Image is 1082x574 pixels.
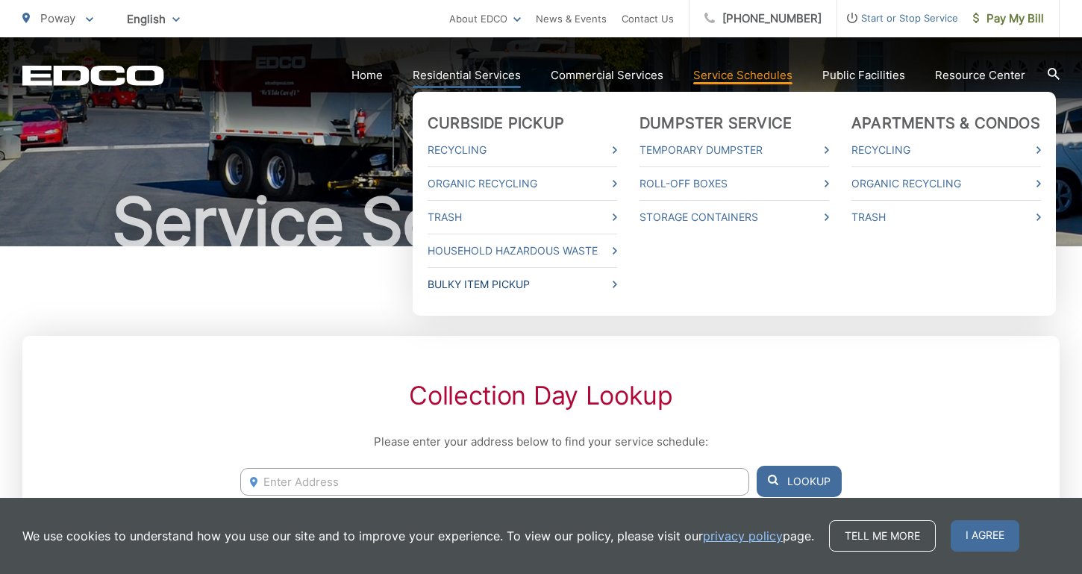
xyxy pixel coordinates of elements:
[639,208,829,226] a: Storage Containers
[622,10,674,28] a: Contact Us
[703,527,783,545] a: privacy policy
[639,141,829,159] a: Temporary Dumpster
[973,10,1044,28] span: Pay My Bill
[851,208,1041,226] a: Trash
[413,66,521,84] a: Residential Services
[757,466,842,497] button: Lookup
[351,66,383,84] a: Home
[851,114,1040,132] a: Apartments & Condos
[935,66,1025,84] a: Resource Center
[951,520,1019,552] span: I agree
[22,65,164,86] a: EDCD logo. Return to the homepage.
[240,381,842,411] h2: Collection Day Lookup
[829,520,936,552] a: Tell me more
[851,141,1041,159] a: Recycling
[428,242,617,260] a: Household Hazardous Waste
[851,175,1041,193] a: Organic Recycling
[116,6,191,32] span: English
[449,10,521,28] a: About EDCO
[22,185,1060,260] h1: Service Schedules
[240,433,842,451] p: Please enter your address below to find your service schedule:
[536,10,607,28] a: News & Events
[428,141,617,159] a: Recycling
[428,114,564,132] a: Curbside Pickup
[639,175,829,193] a: Roll-Off Boxes
[428,275,617,293] a: Bulky Item Pickup
[551,66,663,84] a: Commercial Services
[240,468,749,496] input: Enter Address
[693,66,792,84] a: Service Schedules
[428,175,617,193] a: Organic Recycling
[22,527,814,545] p: We use cookies to understand how you use our site and to improve your experience. To view our pol...
[40,11,75,25] span: Poway
[822,66,905,84] a: Public Facilities
[428,208,617,226] a: Trash
[639,114,792,132] a: Dumpster Service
